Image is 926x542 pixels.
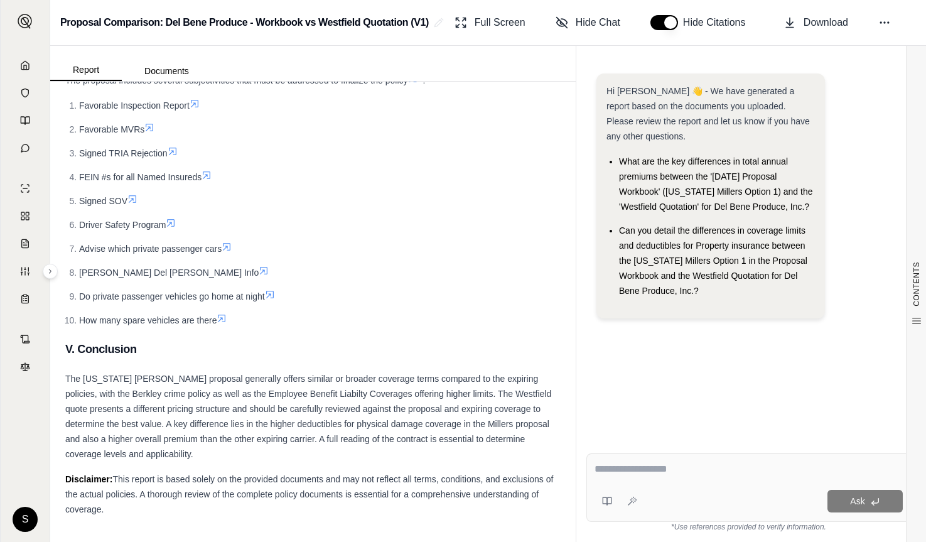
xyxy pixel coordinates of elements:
a: Legal Search Engine [8,354,42,379]
span: Signed TRIA Rejection [79,148,168,158]
button: Expand sidebar [13,9,38,34]
span: Favorable MVRs [79,124,144,134]
span: This report is based solely on the provided documents and may not reflect all terms, conditions, ... [65,474,553,514]
div: S [13,507,38,532]
span: Hide Citations [683,15,753,30]
span: Download [804,15,848,30]
span: Can you detail the differences in coverage limits and deductibles for Property insurance between ... [619,225,807,296]
span: Signed SOV [79,196,127,206]
span: Hi [PERSON_NAME] 👋 - We have generated a report based on the documents you uploaded. Please revie... [606,86,810,141]
span: How many spare vehicles are there [79,315,217,325]
a: Documents Vault [8,80,42,106]
button: Report [50,60,122,81]
span: Do private passenger vehicles go home at night [79,291,265,301]
button: Expand sidebar [43,264,58,279]
a: Single Policy [8,176,42,201]
span: [PERSON_NAME] Del [PERSON_NAME] Info [79,268,259,278]
strong: Disclaimer: [65,474,112,484]
a: Custom Report [8,259,42,284]
button: Full Screen [450,10,530,35]
h3: V. Conclusion [65,338,561,360]
a: Claim Coverage [8,231,42,256]
a: Policy Comparisons [8,203,42,229]
button: Hide Chat [551,10,625,35]
span: FEIN #s for all Named Insureds [79,172,202,182]
a: Home [8,53,42,78]
img: Expand sidebar [18,14,33,29]
a: Chat [8,136,42,161]
button: Download [778,10,853,35]
button: Ask [827,490,903,512]
a: Contract Analysis [8,327,42,352]
a: Coverage Table [8,286,42,312]
span: Favorable Inspection Report [79,100,190,111]
span: CONTENTS [912,262,922,306]
span: The [US_STATE] [PERSON_NAME] proposal generally offers similar or broader coverage terms compared... [65,374,551,459]
span: Full Screen [475,15,525,30]
span: Advise which private passenger cars [79,244,222,254]
button: Documents [122,61,212,81]
span: What are the key differences in total annual premiums between the '[DATE] Proposal Workbook' ([US... [619,156,812,212]
span: Ask [850,496,864,506]
span: Hide Chat [576,15,620,30]
a: Prompt Library [8,108,42,133]
span: Driver Safety Program [79,220,166,230]
h2: Proposal Comparison: Del Bene Produce - Workbook vs Westfield Quotation (V1) [60,11,429,34]
div: *Use references provided to verify information. [586,522,911,532]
